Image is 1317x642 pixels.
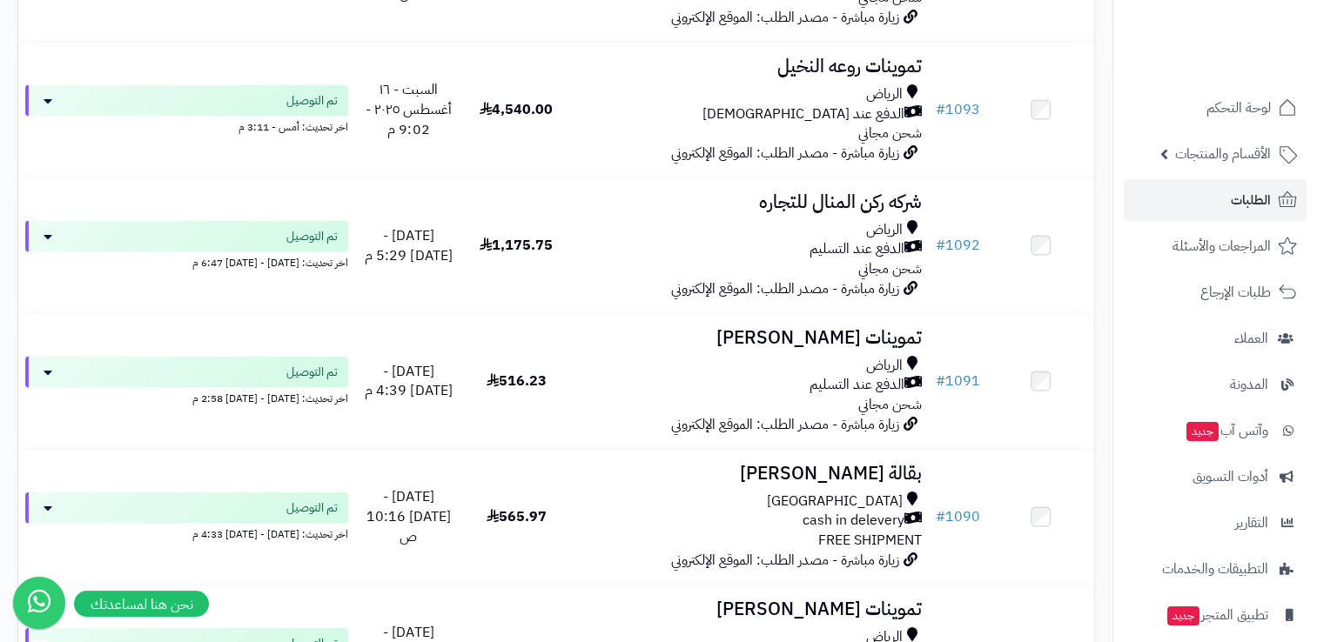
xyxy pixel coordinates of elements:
span: لوحة التحكم [1206,96,1271,120]
h3: شركه ركن المنال للتجاره [577,192,922,212]
span: # [935,235,944,256]
a: #1092 [935,235,979,256]
img: logo-2.png [1199,44,1300,81]
a: المراجعات والأسئلة [1124,225,1307,267]
span: # [935,506,944,527]
h3: بقالة [PERSON_NAME] [577,464,922,484]
span: طلبات الإرجاع [1200,280,1271,304]
div: اخر تحديث: أمس - 3:11 م [25,117,348,135]
a: التطبيقات والخدمات [1124,548,1307,590]
span: الدفع عند التسليم [809,375,904,395]
span: تم التوصيل [286,499,338,517]
span: العملاء [1234,326,1268,351]
a: التقارير [1124,502,1307,544]
span: 516.23 [487,371,547,391]
h3: تموينات [PERSON_NAME] [577,599,922,619]
span: تم التوصيل [286,364,338,381]
a: العملاء [1124,318,1307,359]
a: #1090 [935,506,979,527]
a: #1091 [935,371,979,391]
a: طلبات الإرجاع [1124,271,1307,313]
span: زيارة مباشرة - مصدر الطلب: الموقع الإلكتروني [670,278,898,299]
span: وآتس آب [1185,418,1268,443]
span: شحن مجاني [857,258,921,279]
div: اخر تحديث: [DATE] - [DATE] 2:58 م [25,388,348,406]
span: الأقسام والمنتجات [1175,142,1271,166]
a: وآتس آبجديد [1124,410,1307,451]
span: تطبيق المتجر [1166,603,1268,627]
span: [DATE] - [DATE] 4:39 م [365,361,452,402]
span: [DATE] - [DATE] 10:16 ص [366,486,451,547]
span: السبت - ١٦ أغسطس ٢٠٢٥ - 9:02 م [366,79,451,140]
span: الدفع عند [DEMOGRAPHIC_DATA] [702,104,904,124]
span: [GEOGRAPHIC_DATA] [766,492,902,512]
span: FREE SHIPMENT [817,530,921,551]
span: المراجعات والأسئلة [1173,234,1271,258]
span: [DATE] - [DATE] 5:29 م [365,225,452,266]
a: لوحة التحكم [1124,87,1307,129]
a: أدوات التسويق [1124,456,1307,498]
span: زيارة مباشرة - مصدر الطلب: الموقع الإلكتروني [670,414,898,435]
a: تطبيق المتجرجديد [1124,594,1307,636]
span: زيارة مباشرة - مصدر الطلب: الموقع الإلكتروني [670,550,898,571]
span: زيارة مباشرة - مصدر الطلب: الموقع الإلكتروني [670,143,898,164]
a: #1093 [935,99,979,120]
a: المدونة [1124,364,1307,405]
span: # [935,99,944,120]
span: التقارير [1235,511,1268,535]
span: أدوات التسويق [1193,465,1268,489]
span: تم التوصيل [286,228,338,245]
span: تم التوصيل [286,92,338,110]
span: 4,540.00 [480,99,553,120]
div: اخر تحديث: [DATE] - [DATE] 6:47 م [25,252,348,271]
span: الرياض [865,356,902,376]
h3: تموينات روعه النخيل [577,57,922,77]
span: 1,175.75 [480,235,553,256]
span: جديد [1186,422,1219,441]
span: الرياض [865,84,902,104]
span: جديد [1167,606,1199,625]
span: زيارة مباشرة - مصدر الطلب: الموقع الإلكتروني [670,7,898,28]
h3: تموينات [PERSON_NAME] [577,328,922,348]
span: التطبيقات والخدمات [1162,557,1268,581]
a: الطلبات [1124,179,1307,221]
span: المدونة [1230,372,1268,397]
span: شحن مجاني [857,123,921,144]
div: اخر تحديث: [DATE] - [DATE] 4:33 م [25,524,348,542]
span: الطلبات [1231,188,1271,212]
span: الدفع عند التسليم [809,239,904,259]
span: # [935,371,944,391]
span: cash in delevery [802,511,904,531]
span: 565.97 [487,506,547,527]
span: شحن مجاني [857,394,921,415]
span: الرياض [865,220,902,240]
